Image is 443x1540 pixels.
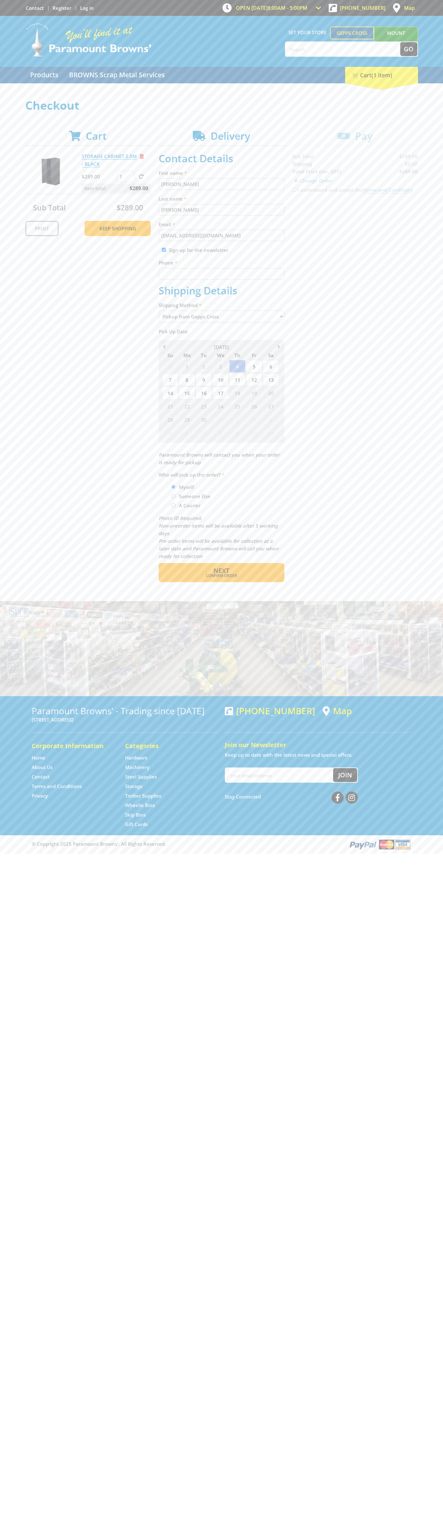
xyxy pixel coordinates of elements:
[125,792,161,799] a: Go to the Timber Supplies page
[159,195,284,202] label: Last name
[196,373,212,386] span: 9
[263,351,279,359] span: Sa
[285,27,330,38] span: Set your store
[32,773,50,780] a: Go to the Contact page
[330,27,374,39] a: Gepps Cross
[211,129,250,143] span: Delivery
[179,360,195,373] span: 1
[25,67,63,83] a: Go to the Products page
[125,754,148,761] a: Go to the Hardware page
[246,427,262,439] span: 10
[159,268,284,279] input: Please enter your telephone number.
[333,768,357,782] button: Join
[125,783,142,790] a: Go to the Storage page
[86,129,107,143] span: Cart
[159,471,284,478] label: Who will pick up the order?
[162,351,178,359] span: Su
[229,351,245,359] span: Th
[246,413,262,426] span: 3
[196,427,212,439] span: 7
[225,751,412,759] p: Keep up to date with the latest news and special offers.
[348,838,412,850] img: PayPal, Mastercard, Visa accepted
[225,768,333,782] input: Your email address
[159,230,284,241] input: Please enter your email address.
[212,360,229,373] span: 3
[246,373,262,386] span: 12
[159,515,279,559] em: Photo ID Required. Non-preorder items will be available after 5 working days Pre-order items will...
[117,202,143,213] span: $289.00
[26,5,44,11] a: Go to the Contact page
[159,328,284,335] label: Pick Up Date
[169,247,228,253] label: Sign up for the newsletter
[177,482,196,492] label: Myself
[159,452,280,465] em: Paramount Browns will contact you when your order is ready for pickup
[246,351,262,359] span: Fr
[263,427,279,439] span: 11
[33,202,66,213] span: Sub Total
[25,99,418,112] h1: Checkout
[125,821,148,828] a: Go to the Gift Cards page
[172,574,271,578] span: Confirm order
[196,413,212,426] span: 30
[263,413,279,426] span: 4
[159,311,284,323] select: Please select a shipping method.
[286,42,400,56] input: Search
[125,764,149,771] a: Go to the Machinery page
[323,706,352,716] a: View a map of Gepps Cross location
[229,387,245,399] span: 18
[263,387,279,399] span: 20
[229,413,245,426] span: 2
[171,503,175,507] input: Please select who will pick up the order.
[212,373,229,386] span: 10
[82,153,137,167] a: STORAGE CABINET 2.0M - BLACK
[162,413,178,426] span: 28
[159,285,284,297] h2: Shipping Details
[82,183,151,193] p: Item total:
[162,400,178,413] span: 21
[263,400,279,413] span: 27
[179,373,195,386] span: 8
[268,4,307,11] span: 8:00am - 5:00pm
[345,67,418,83] div: Cart
[229,360,245,373] span: 4
[229,427,245,439] span: 9
[159,204,284,215] input: Please enter your last name.
[159,563,284,582] button: Next Confirm order
[246,400,262,413] span: 26
[125,812,146,818] a: Go to the Skip Bins page
[162,373,178,386] span: 7
[196,400,212,413] span: 23
[25,838,418,850] div: ® Copyright 2025 Paramount Browns'. All Rights Reserved.
[80,5,94,11] a: Log in
[140,153,144,159] a: Remove from cart
[32,754,45,761] a: Go to the Home page
[125,802,155,809] a: Go to the Wheelie Bins page
[214,344,229,350] span: [DATE]
[82,173,116,180] p: $289.00
[177,500,203,511] label: A Courier
[212,387,229,399] span: 17
[246,360,262,373] span: 5
[159,152,284,164] h2: Contact Details
[125,773,157,780] a: Go to the Steel Supplies page
[371,71,392,79] span: (1 item)
[159,169,284,177] label: First name
[162,387,178,399] span: 14
[32,716,218,723] p: [STREET_ADDRESS]
[196,351,212,359] span: Tu
[179,413,195,426] span: 29
[177,491,213,502] label: Someone Else
[159,301,284,309] label: Shipping Method
[179,427,195,439] span: 6
[212,413,229,426] span: 1
[263,360,279,373] span: 6
[225,789,358,804] div: Stay Connected
[32,783,82,790] a: Go to the Terms and Conditions page
[236,4,307,11] span: OPEN [DATE]
[196,360,212,373] span: 2
[159,259,284,266] label: Phone
[32,741,112,750] h5: Corporate Information
[212,400,229,413] span: 24
[179,387,195,399] span: 15
[64,67,169,83] a: Go to the BROWNS Scrap Metal Services page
